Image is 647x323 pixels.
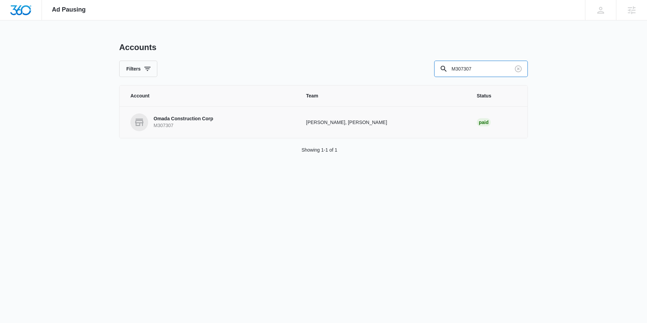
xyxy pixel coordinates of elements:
input: Search By Account Number [434,61,528,77]
p: Showing 1-1 of 1 [301,147,337,154]
button: Clear [513,63,524,74]
button: Filters [119,61,157,77]
p: Omada Construction Corp [154,116,213,122]
p: M307307 [154,122,213,129]
span: Team [306,92,460,99]
span: Status [477,92,517,99]
p: [PERSON_NAME], [PERSON_NAME] [306,119,460,126]
div: Paid [477,118,491,126]
a: Omada Construction CorpM307307 [130,113,290,131]
span: Account [130,92,290,99]
h1: Accounts [119,42,156,52]
span: Ad Pausing [52,6,86,13]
